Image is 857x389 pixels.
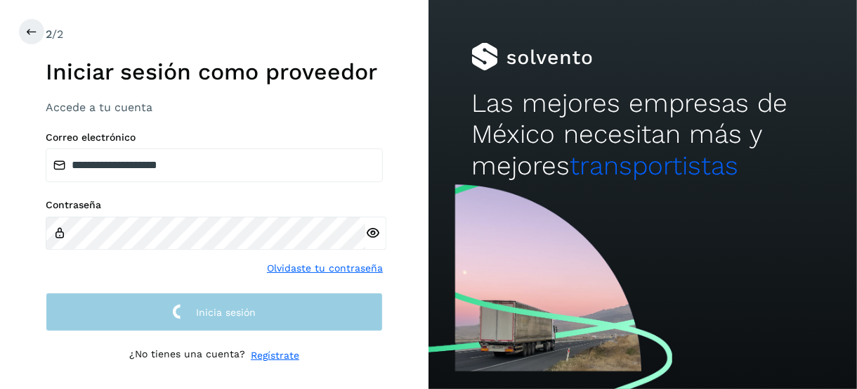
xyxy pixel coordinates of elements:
h3: Accede a tu cuenta [46,101,383,114]
a: Regístrate [251,348,299,363]
label: Contraseña [46,199,383,211]
span: Inicia sesión [196,307,256,317]
h2: Las mejores empresas de México necesitan más y mejores [471,88,814,181]
p: ¿No tienes una cuenta? [129,348,245,363]
span: transportistas [570,151,738,181]
h1: Iniciar sesión como proveedor [46,58,383,85]
button: Inicia sesión [46,293,383,331]
a: Olvidaste tu contraseña [267,261,383,276]
label: Correo electrónico [46,132,383,144]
